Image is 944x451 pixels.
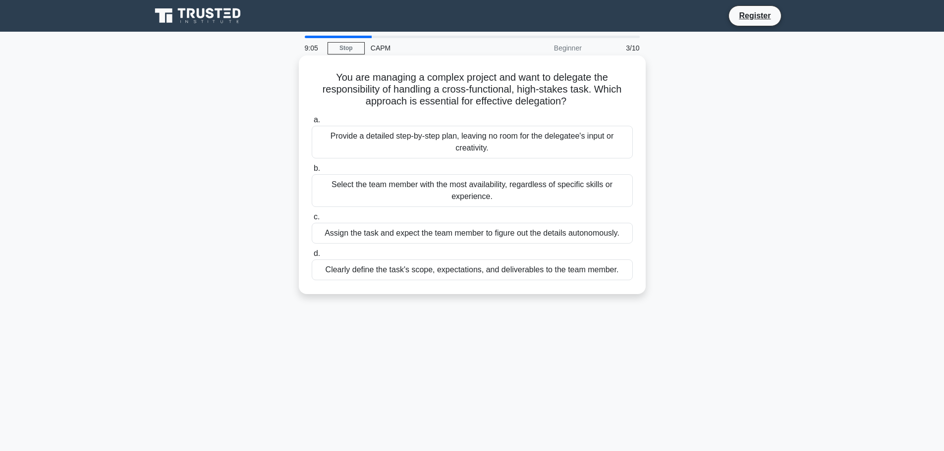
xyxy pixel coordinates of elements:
[328,42,365,54] a: Stop
[314,164,320,172] span: b.
[314,115,320,124] span: a.
[312,174,633,207] div: Select the team member with the most availability, regardless of specific skills or experience.
[299,38,328,58] div: 9:05
[314,249,320,257] span: d.
[588,38,646,58] div: 3/10
[365,38,501,58] div: CAPM
[314,212,320,221] span: c.
[312,126,633,158] div: Provide a detailed step-by-step plan, leaving no room for the delegatee's input or creativity.
[501,38,588,58] div: Beginner
[312,259,633,280] div: Clearly define the task's scope, expectations, and deliverables to the team member.
[733,9,777,22] a: Register
[311,71,634,108] h5: You are managing a complex project and want to delegate the responsibility of handling a cross-fu...
[312,223,633,244] div: Assign the task and expect the team member to figure out the details autonomously.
